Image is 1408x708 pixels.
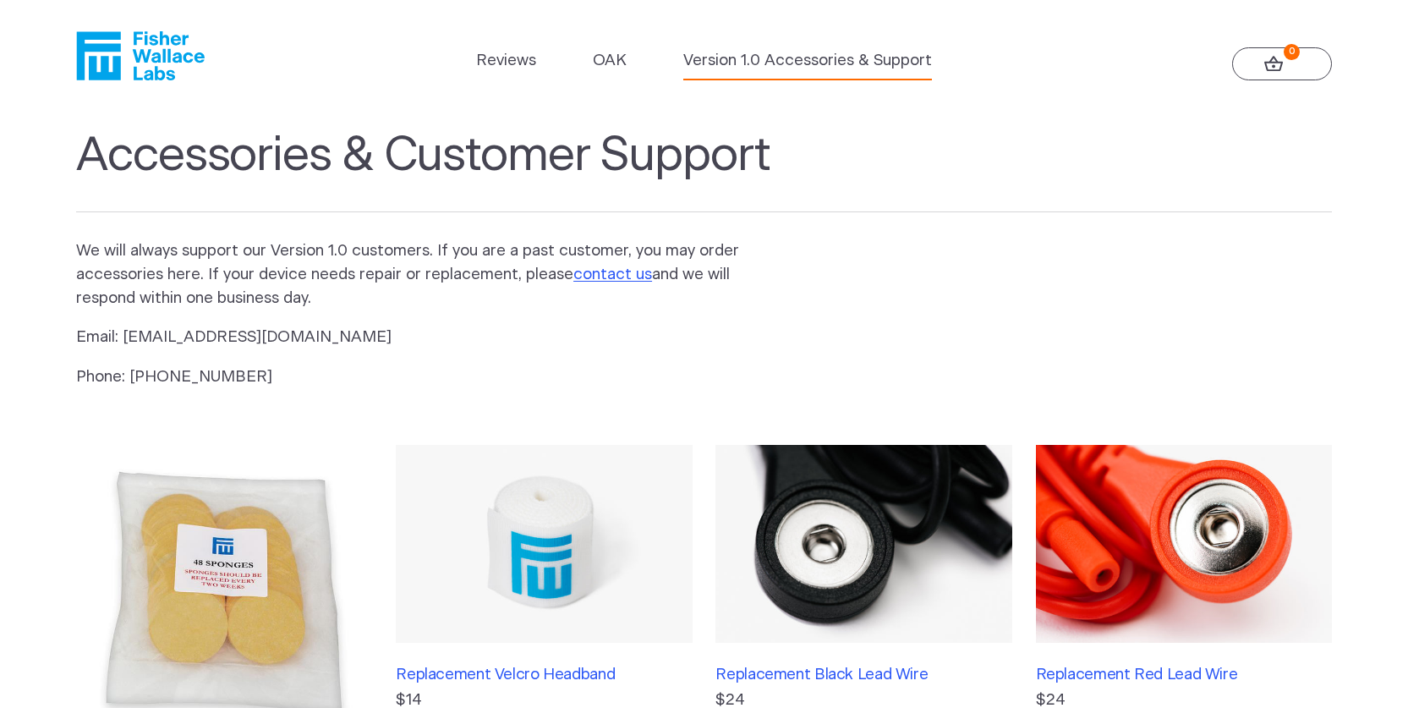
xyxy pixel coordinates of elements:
img: Replacement Black Lead Wire [715,445,1011,643]
p: Phone: [PHONE_NUMBER] [76,365,766,389]
a: OAK [593,49,627,73]
img: Replacement Red Lead Wire [1036,445,1332,643]
h3: Replacement Velcro Headband [396,666,680,684]
a: Reviews [476,49,536,73]
a: 0 [1232,47,1332,81]
img: Replacement Velcro Headband [396,445,692,643]
p: We will always support our Version 1.0 customers. If you are a past customer, you may order acces... [76,239,766,310]
h1: Accessories & Customer Support [76,128,1332,212]
h3: Replacement Black Lead Wire [715,666,1000,684]
h3: Replacement Red Lead Wire [1036,666,1320,684]
p: Email: [EMAIL_ADDRESS][DOMAIN_NAME] [76,326,766,349]
strong: 0 [1284,44,1300,60]
a: Version 1.0 Accessories & Support [683,49,932,73]
a: contact us [573,266,652,283]
a: Fisher Wallace [76,31,205,80]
